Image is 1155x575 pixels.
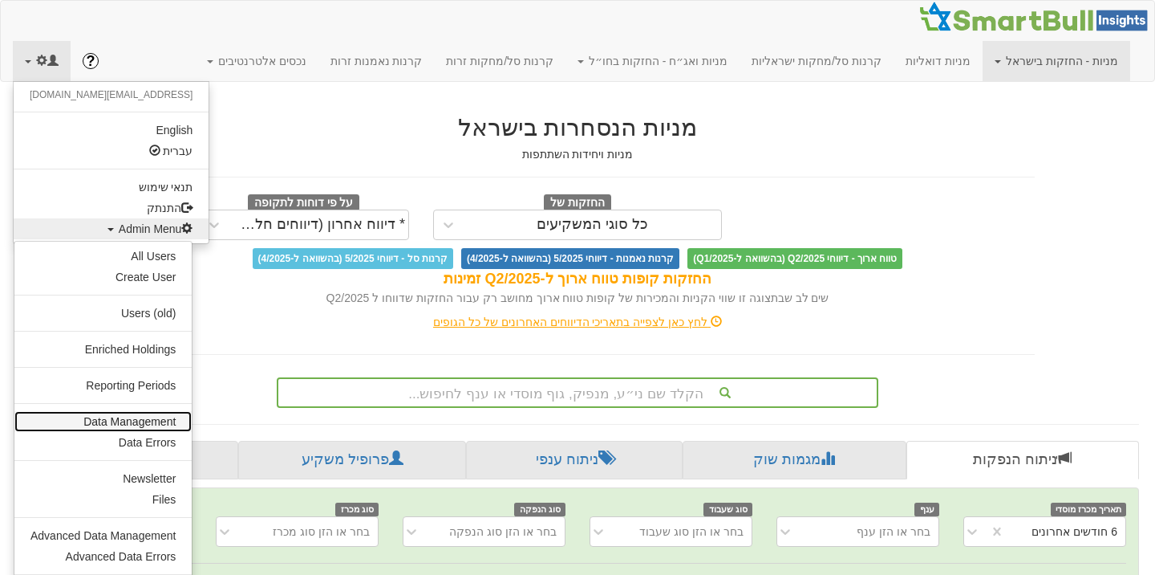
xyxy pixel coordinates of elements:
[857,524,930,540] div: בחר או הזן ענף
[918,1,1154,33] img: Smartbull
[14,141,209,161] a: עברית
[434,41,565,81] a: קרנות סל/מחקות זרות
[703,503,752,516] span: סוג שעבוד
[278,379,877,406] div: הקלד שם ני״ע, מנפיק, גוף מוסדי או ענף לחיפוש...
[14,546,192,567] a: Advanced Data Errors
[120,114,1035,141] h2: מניות הנסחרות בישראל
[253,248,453,269] span: קרנות סל - דיווחי 5/2025 (בהשוואה ל-4/2025)
[14,339,192,360] a: Enriched Holdings
[565,41,740,81] a: מניות ואג״ח - החזקות בחו״ל
[120,269,1035,290] div: החזקות קופות טווח ארוך ל-Q2/2025 זמינות
[14,86,209,104] li: [EMAIL_ADDRESS][DOMAIN_NAME]
[914,503,939,516] span: ענף
[537,217,648,233] div: כל סוגי המשקיעים
[1031,524,1117,540] div: 6 חודשים אחרונים
[461,248,679,269] span: קרנות נאמנות - דיווחי 5/2025 (בהשוואה ל-4/2025)
[14,267,192,287] a: Create User
[120,149,1035,161] h5: מניות ויחידות השתתפות
[14,375,192,396] a: Reporting Periods
[14,489,192,510] a: Files
[120,290,1035,306] div: שים לב שבתצוגה זו שווי הקניות והמכירות של קופות טווח ארוך מחושב רק עבור החזקות שדווחו ל Q2/2025
[14,411,192,432] a: Data Management
[108,314,1047,330] div: לחץ כאן לצפייה בתאריכי הדיווחים האחרונים של כל הגופים
[14,198,209,218] a: התנתק
[71,41,111,81] a: ?
[14,120,209,141] a: English
[14,177,209,198] a: תנאי שימוש
[740,41,894,81] a: קרנות סל/מחקות ישראליות
[514,503,565,516] span: סוג הנפקה
[335,503,379,516] span: סוג מכרז
[1051,503,1126,516] span: תאריך מכרז מוסדי
[466,441,683,479] a: ניתוח ענפי
[195,41,318,81] a: נכסים אלטרנטיבים
[906,441,1139,479] a: ניתוח הנפקות
[983,41,1130,81] a: מניות - החזקות בישראל
[119,222,193,235] span: Admin Menu
[449,524,557,540] div: בחר או הזן סוג הנפקה
[318,41,435,81] a: קרנות נאמנות זרות
[639,524,744,540] div: בחר או הזן סוג שעבוד
[683,441,906,479] a: מגמות שוק
[14,303,192,324] a: Users (old)
[14,525,192,546] a: Advanced Data Management
[238,441,465,479] a: פרופיל משקיע
[14,468,192,489] a: Newsletter
[86,53,95,69] span: ?
[14,218,209,239] a: Admin Menu
[248,194,359,212] span: על פי דוחות לתקופה
[14,246,192,267] a: All Users
[273,524,370,540] div: בחר או הזן סוג מכרז
[14,432,192,453] a: Data Errors
[544,194,611,212] span: החזקות של
[687,248,902,269] span: טווח ארוך - דיווחי Q2/2025 (בהשוואה ל-Q1/2025)
[894,41,983,81] a: מניות דואליות
[233,217,406,233] div: * דיווח אחרון (דיווחים חלקיים)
